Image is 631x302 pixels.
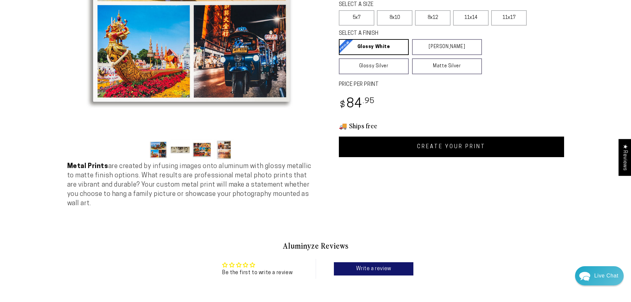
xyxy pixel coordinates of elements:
[339,39,409,55] a: Glossy White
[122,240,509,251] h2: Aluminyze Reviews
[222,261,292,269] div: Average rating is 0.00 stars
[339,137,564,157] a: CREATE YOUR PRINT
[412,39,482,55] a: [PERSON_NAME]
[214,140,234,160] button: Load image 4 in gallery view
[339,1,471,9] legend: SELECT A SIZE
[415,10,450,26] label: 8x12
[575,266,624,285] div: Chat widget toggle
[334,262,413,275] a: Write a review
[363,97,375,105] sup: .95
[192,140,212,160] button: Load image 3 in gallery view
[149,140,169,160] button: Load image 1 in gallery view
[339,81,564,89] label: PRICE PER PRINT
[491,10,527,26] label: 11x17
[339,58,409,74] a: Glossy Silver
[453,10,489,26] label: 11x14
[339,10,374,26] label: 5x7
[340,101,345,110] span: $
[339,121,564,130] h3: 🚚 Ships free
[171,140,190,160] button: Load image 2 in gallery view
[222,269,292,276] div: Be the first to write a review
[67,163,311,207] span: are created by infusing images onto aluminum with glossy metallic to matte finish options. What r...
[412,58,482,74] a: Matte Silver
[618,139,631,176] div: Click to open Judge.me floating reviews tab
[67,163,108,170] strong: Metal Prints
[377,10,412,26] label: 8x10
[594,266,618,285] div: Contact Us Directly
[339,98,375,111] bdi: 84
[339,30,466,37] legend: SELECT A FINISH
